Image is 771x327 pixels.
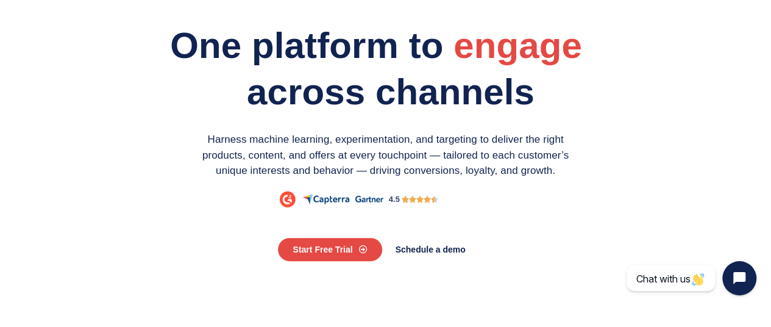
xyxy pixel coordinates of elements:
[416,194,424,205] i: 
[402,194,439,205] div: 4.5/5
[293,245,352,254] span: Start Free Trial
[424,194,431,205] i: 
[431,194,438,205] i: 
[389,193,400,206] div: 4.5
[188,132,584,179] p: Harness machine learning, experimentation, and targeting to deliver the right products, content, ...
[247,71,535,112] span: across channels
[170,25,443,66] span: One platform to
[396,245,466,254] span: Schedule a demo
[278,238,382,261] a: Start Free Trial
[402,194,409,205] i: 
[409,194,416,205] i: 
